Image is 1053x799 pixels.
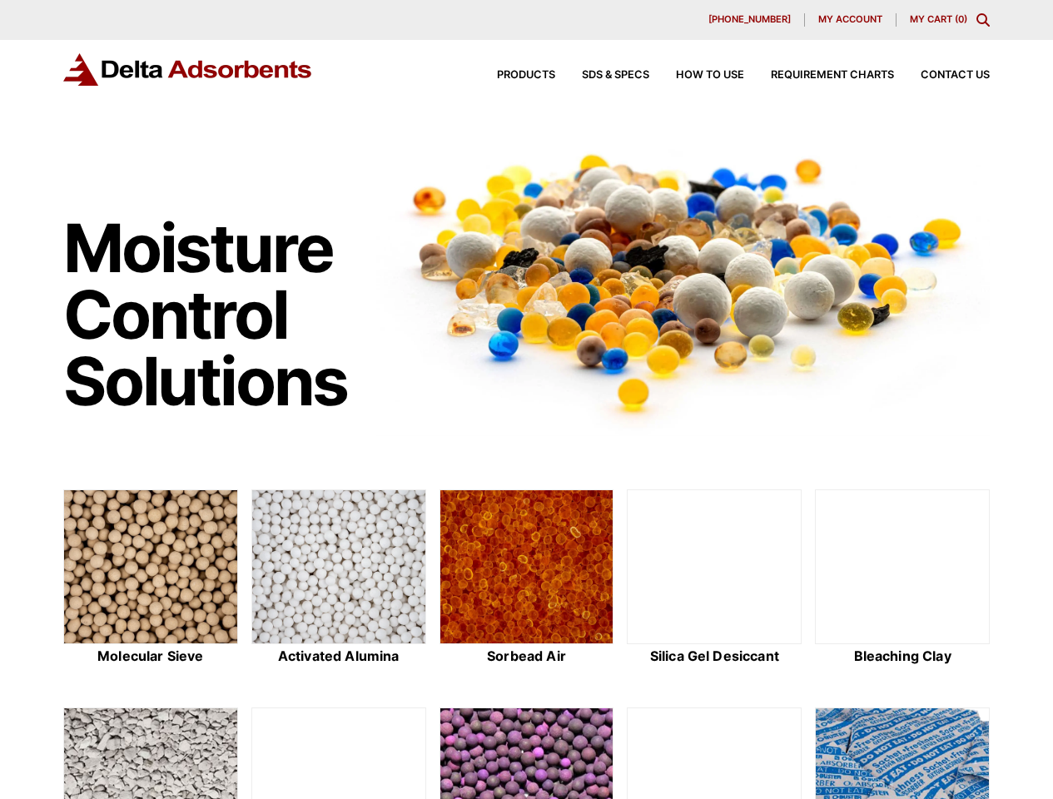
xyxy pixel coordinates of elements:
[497,70,555,81] span: Products
[251,489,426,667] a: Activated Alumina
[771,70,894,81] span: Requirement Charts
[63,489,238,667] a: Molecular Sieve
[470,70,555,81] a: Products
[744,70,894,81] a: Requirement Charts
[708,15,791,24] span: [PHONE_NUMBER]
[815,489,990,667] a: Bleaching Clay
[805,13,897,27] a: My account
[815,648,990,664] h2: Bleaching Clay
[582,70,649,81] span: SDS & SPECS
[818,15,882,24] span: My account
[376,126,990,436] img: Image
[976,13,990,27] div: Toggle Modal Content
[627,648,802,664] h2: Silica Gel Desiccant
[555,70,649,81] a: SDS & SPECS
[63,215,360,414] h1: Moisture Control Solutions
[251,648,426,664] h2: Activated Alumina
[910,13,967,25] a: My Cart (0)
[921,70,990,81] span: Contact Us
[649,70,744,81] a: How to Use
[440,489,614,667] a: Sorbead Air
[63,648,238,664] h2: Molecular Sieve
[894,70,990,81] a: Contact Us
[676,70,744,81] span: How to Use
[63,53,313,86] img: Delta Adsorbents
[627,489,802,667] a: Silica Gel Desiccant
[958,13,964,25] span: 0
[440,648,614,664] h2: Sorbead Air
[695,13,805,27] a: [PHONE_NUMBER]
